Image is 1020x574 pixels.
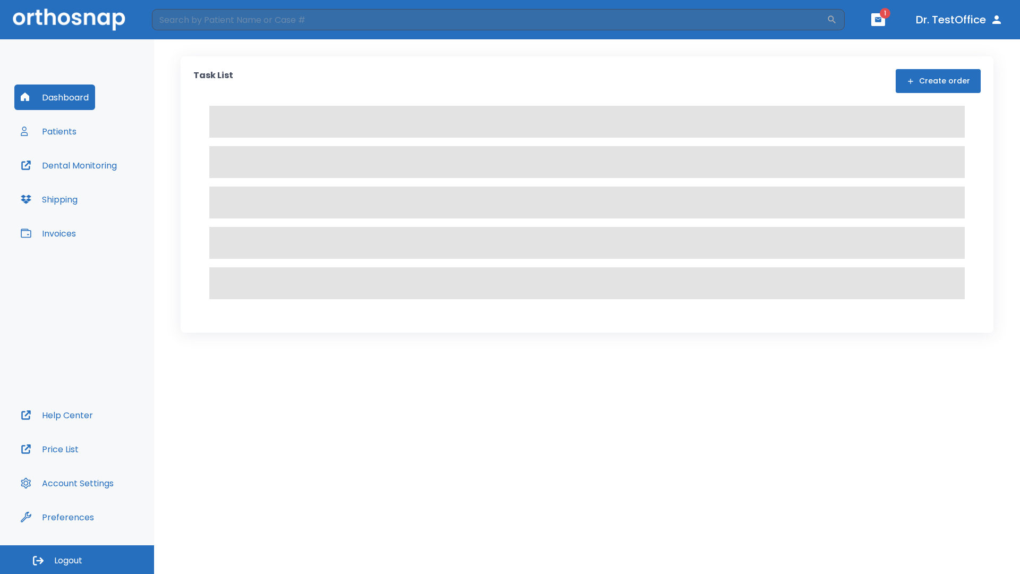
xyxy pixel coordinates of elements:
button: Dental Monitoring [14,153,123,178]
button: Account Settings [14,470,120,496]
button: Shipping [14,187,84,212]
button: Preferences [14,504,100,530]
span: Logout [54,555,82,567]
p: Task List [193,69,233,93]
button: Patients [14,119,83,144]
button: Dr. TestOffice [912,10,1007,29]
button: Price List [14,436,85,462]
button: Dashboard [14,85,95,110]
span: 1 [880,8,890,19]
img: Orthosnap [13,9,125,30]
button: Help Center [14,402,99,428]
input: Search by Patient Name or Case # [152,9,827,30]
button: Create order [896,69,981,93]
button: Invoices [14,221,82,246]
